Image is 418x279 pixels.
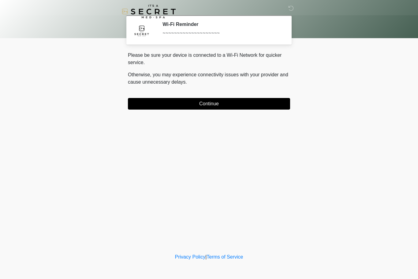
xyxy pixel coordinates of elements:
button: Continue [128,98,290,110]
a: Terms of Service [207,254,243,259]
img: It's A Secret Med Spa Logo [122,5,176,18]
h2: Wi-Fi Reminder [162,21,281,27]
p: Please be sure your device is connected to a Wi-Fi Network for quicker service. [128,52,290,66]
span: . [186,79,187,85]
p: Otherwise, you may experience connectivity issues with your provider and cause unnecessary delays [128,71,290,86]
a: | [205,254,207,259]
img: Agent Avatar [132,21,151,40]
div: ~~~~~~~~~~~~~~~~~~~~ [162,30,281,37]
a: Privacy Policy [175,254,206,259]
